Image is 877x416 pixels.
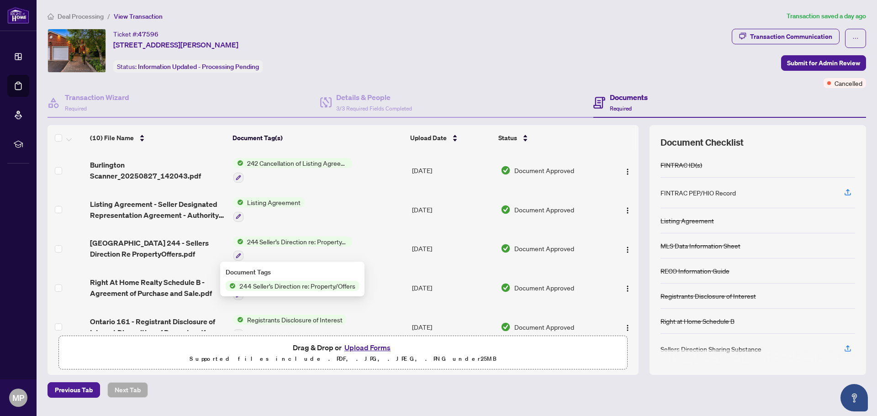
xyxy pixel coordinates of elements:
[58,12,104,21] span: Deal Processing
[86,125,229,151] th: (10) File Name
[624,246,631,253] img: Logo
[113,60,263,73] div: Status:
[514,283,574,293] span: Document Approved
[610,105,632,112] span: Required
[732,29,840,44] button: Transaction Communication
[90,277,226,299] span: Right At Home Realty Schedule B - Agreement of Purchase and Sale.pdf
[852,35,859,42] span: ellipsis
[624,324,631,332] img: Logo
[660,241,740,251] div: MLS Data Information Sheet
[138,63,259,71] span: Information Updated - Processing Pending
[620,202,635,217] button: Logo
[7,7,29,24] img: logo
[501,243,511,253] img: Document Status
[620,280,635,295] button: Logo
[59,336,627,370] span: Drag & Drop orUpload FormsSupported files include .PDF, .JPG, .JPEG, .PNG under25MB
[501,283,511,293] img: Document Status
[501,205,511,215] img: Document Status
[90,159,226,181] span: Burlington Scanner_20250827_142043.pdf
[660,344,761,354] div: Sellers Direction Sharing Substance
[495,125,605,151] th: Status
[787,56,860,70] span: Submit for Admin Review
[620,163,635,178] button: Logo
[750,29,832,44] div: Transaction Communication
[229,125,407,151] th: Document Tag(s)
[514,205,574,215] span: Document Approved
[624,285,631,292] img: Logo
[514,165,574,175] span: Document Approved
[233,315,346,339] button: Status IconRegistrants Disclosure of Interest
[408,268,497,307] td: [DATE]
[90,133,134,143] span: (10) File Name
[12,391,24,404] span: MP
[226,281,236,291] img: Status Icon
[107,382,148,398] button: Next Tab
[48,382,100,398] button: Previous Tab
[660,266,729,276] div: RECO Information Guide
[65,105,87,112] span: Required
[226,267,359,277] div: Document Tags
[114,12,163,21] span: View Transaction
[840,384,868,411] button: Open asap
[55,383,93,397] span: Previous Tab
[781,55,866,71] button: Submit for Admin Review
[48,29,106,72] img: IMG-W12329138_1.jpg
[90,199,226,221] span: Listing Agreement - Seller Designated Representation Agreement - Authority to Offer for Sale 2.pdf
[514,322,574,332] span: Document Approved
[293,342,393,353] span: Drag & Drop or
[138,30,158,38] span: 47596
[243,237,352,247] span: 244 Seller’s Direction re: Property/Offers
[624,207,631,214] img: Logo
[408,229,497,269] td: [DATE]
[113,39,238,50] span: [STREET_ADDRESS][PERSON_NAME]
[336,92,412,103] h4: Details & People
[48,13,54,20] span: home
[660,216,714,226] div: Listing Agreement
[243,197,304,207] span: Listing Agreement
[243,315,346,325] span: Registrants Disclosure of Interest
[624,168,631,175] img: Logo
[243,158,352,168] span: 242 Cancellation of Listing Agreement - Authority to Offer for Sale
[408,190,497,229] td: [DATE]
[233,158,352,183] button: Status Icon242 Cancellation of Listing Agreement - Authority to Offer for Sale
[236,281,359,291] span: 244 Seller’s Direction re: Property/Offers
[64,353,622,364] p: Supported files include .PDF, .JPG, .JPEG, .PNG under 25 MB
[408,307,497,347] td: [DATE]
[620,241,635,256] button: Logo
[107,11,110,21] li: /
[660,160,702,170] div: FINTRAC ID(s)
[233,237,243,247] img: Status Icon
[660,188,736,198] div: FINTRAC PEP/HIO Record
[660,316,734,326] div: Right at Home Schedule B
[233,197,304,222] button: Status IconListing Agreement
[90,316,226,338] span: Ontario 161 - Registrant Disclosure of Interest Disposition of Property.pdf
[410,133,447,143] span: Upload Date
[498,133,517,143] span: Status
[501,165,511,175] img: Document Status
[342,342,393,353] button: Upload Forms
[233,158,243,168] img: Status Icon
[408,151,497,190] td: [DATE]
[620,320,635,334] button: Logo
[407,125,495,151] th: Upload Date
[65,92,129,103] h4: Transaction Wizard
[233,197,243,207] img: Status Icon
[514,243,574,253] span: Document Approved
[233,315,243,325] img: Status Icon
[90,237,226,259] span: [GEOGRAPHIC_DATA] 244 - Sellers Direction Re PropertyOffers.pdf
[835,78,862,88] span: Cancelled
[113,29,158,39] div: Ticket #:
[610,92,648,103] h4: Documents
[660,291,756,301] div: Registrants Disclosure of Interest
[233,237,352,261] button: Status Icon244 Seller’s Direction re: Property/Offers
[660,136,744,149] span: Document Checklist
[501,322,511,332] img: Document Status
[787,11,866,21] article: Transaction saved a day ago
[336,105,412,112] span: 3/3 Required Fields Completed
